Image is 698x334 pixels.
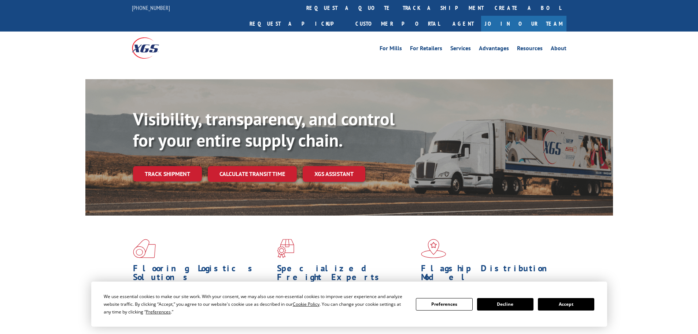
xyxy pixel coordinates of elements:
[517,45,543,54] a: Resources
[479,45,509,54] a: Advantages
[303,166,365,182] a: XGS ASSISTANT
[277,264,416,285] h1: Specialized Freight Experts
[380,45,402,54] a: For Mills
[133,107,395,151] b: Visibility, transparency, and control for your entire supply chain.
[450,45,471,54] a: Services
[146,309,171,315] span: Preferences
[421,264,559,285] h1: Flagship Distribution Model
[551,45,566,54] a: About
[133,264,272,285] h1: Flooring Logistics Solutions
[481,16,566,32] a: Join Our Team
[133,166,202,181] a: Track shipment
[104,293,407,316] div: We use essential cookies to make our site work. With your consent, we may also use non-essential ...
[350,16,445,32] a: Customer Portal
[277,239,294,258] img: xgs-icon-focused-on-flooring-red
[91,282,607,327] div: Cookie Consent Prompt
[416,298,472,311] button: Preferences
[477,298,533,311] button: Decline
[132,4,170,11] a: [PHONE_NUMBER]
[421,239,446,258] img: xgs-icon-flagship-distribution-model-red
[538,298,594,311] button: Accept
[410,45,442,54] a: For Retailers
[244,16,350,32] a: Request a pickup
[445,16,481,32] a: Agent
[133,239,156,258] img: xgs-icon-total-supply-chain-intelligence-red
[208,166,297,182] a: Calculate transit time
[293,301,320,307] span: Cookie Policy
